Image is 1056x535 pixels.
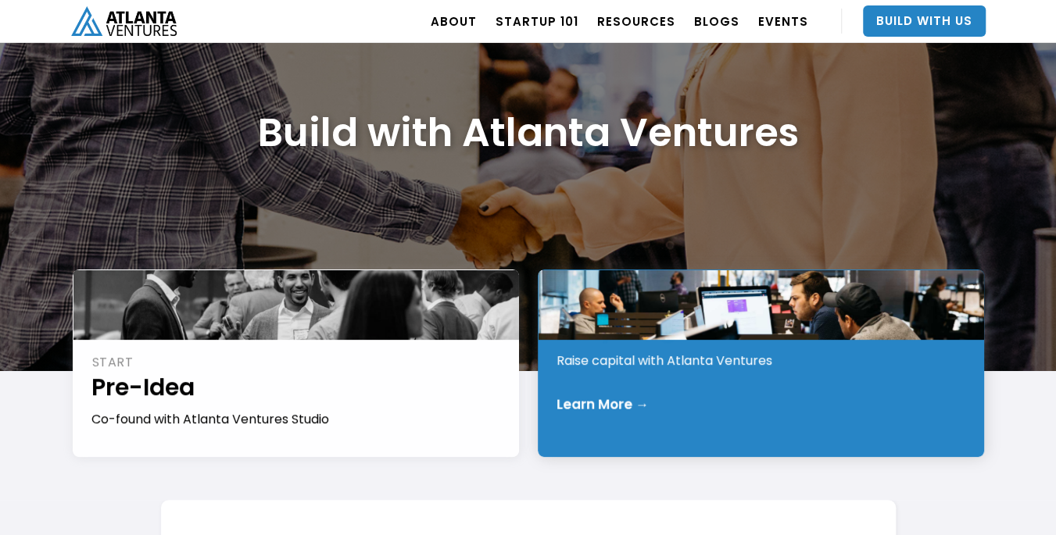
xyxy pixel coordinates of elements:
[863,5,986,37] a: Build With Us
[557,352,967,369] div: Raise capital with Atlanta Ventures
[91,411,502,428] div: Co-found with Atlanta Ventures Studio
[557,312,967,344] h1: Early Stage
[557,396,649,412] div: Learn More →
[91,371,502,403] h1: Pre-Idea
[73,269,519,457] a: STARTPre-IdeaCo-found with Atlanta Ventures Studio
[92,354,502,371] div: START
[538,269,984,457] a: INVESTEarly StageRaise capital with Atlanta VenturesLearn More →
[258,109,799,156] h1: Build with Atlanta Ventures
